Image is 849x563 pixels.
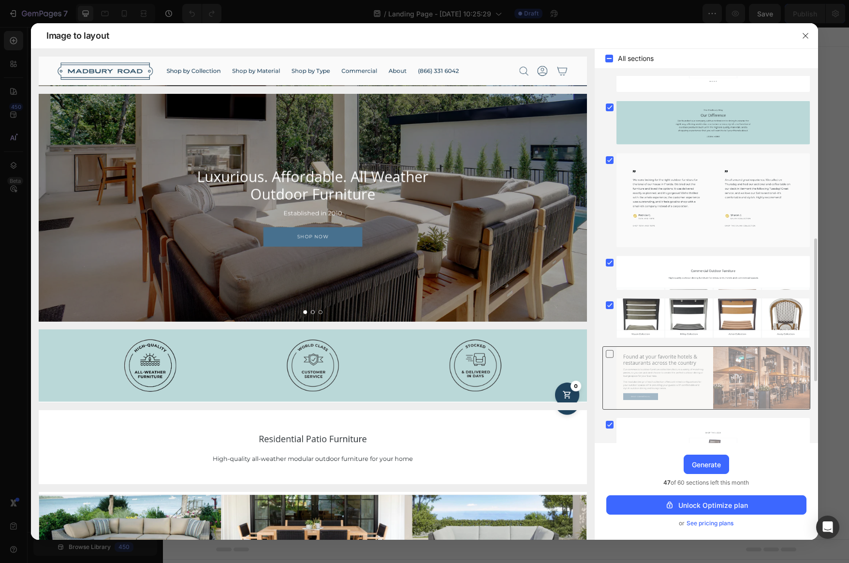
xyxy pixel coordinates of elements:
button: Add sections [273,290,339,309]
button: Add elements [345,290,413,309]
span: 47 [663,479,671,486]
div: or [606,519,806,528]
button: Generate [684,455,729,474]
div: Start with Sections from sidebar [285,270,402,282]
span: All sections [618,53,654,64]
button: Unlock Optimize plan [606,495,806,515]
div: Open Intercom Messenger [816,516,839,539]
div: Generate [692,459,721,470]
span: of 60 sections left this month [663,478,749,488]
div: Unlock Optimize plan [665,500,748,510]
div: Start with Generating from URL or image [278,344,408,352]
span: Image to layout [46,30,109,42]
span: See pricing plans [687,519,733,528]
